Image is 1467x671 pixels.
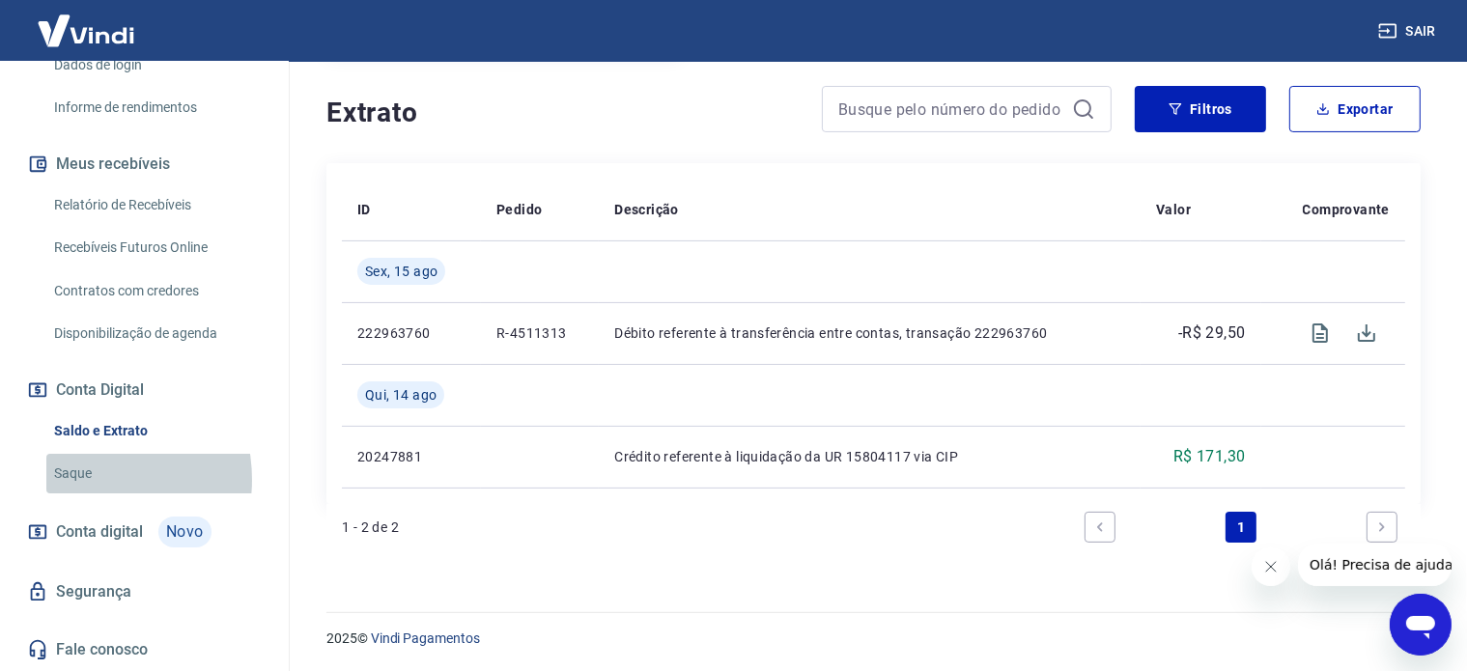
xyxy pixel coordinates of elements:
h4: Extrato [326,94,799,132]
p: Débito referente à transferência entre contas, transação 222963760 [614,323,1125,343]
a: Informe de rendimentos [46,88,266,127]
a: Saldo e Extrato [46,411,266,451]
span: Qui, 14 ago [365,385,437,405]
a: Disponibilização de agenda [46,314,266,353]
a: Relatório de Recebíveis [46,185,266,225]
p: 20247881 [357,447,465,466]
p: Pedido [496,200,542,219]
iframe: Botão para abrir a janela de mensagens [1390,594,1452,656]
a: Recebíveis Futuros Online [46,228,266,267]
button: Sair [1374,14,1444,49]
span: Download [1343,310,1390,356]
button: Filtros [1135,86,1266,132]
iframe: Fechar mensagem [1252,547,1290,586]
a: Contratos com credores [46,271,266,311]
p: ID [357,200,371,219]
a: Saque [46,454,266,493]
input: Busque pelo número do pedido [838,95,1064,124]
p: 2025 © [326,629,1421,649]
button: Meus recebíveis [23,143,266,185]
a: Fale conosco [23,629,266,671]
a: Page 1 is your current page [1226,512,1256,543]
img: Vindi [23,1,149,60]
span: Conta digital [56,518,143,545]
a: Vindi Pagamentos [371,630,480,646]
p: Crédito referente à liquidação da UR 15804117 via CIP [614,447,1125,466]
button: Conta Digital [23,369,266,411]
span: Novo [158,517,212,547]
button: Exportar [1289,86,1421,132]
p: Descrição [614,200,679,219]
p: R-4511313 [496,323,583,343]
span: Olá! Precisa de ajuda? [12,14,162,29]
a: Next page [1367,512,1397,543]
a: Segurança [23,571,266,613]
p: Comprovante [1303,200,1390,219]
p: R$ 171,30 [1173,445,1246,468]
p: 1 - 2 de 2 [342,517,399,537]
p: -R$ 29,50 [1178,322,1246,345]
p: Valor [1156,200,1191,219]
p: 222963760 [357,323,465,343]
a: Dados de login [46,45,266,85]
iframe: Mensagem da empresa [1298,544,1452,586]
a: Conta digitalNovo [23,509,266,555]
span: Visualizar [1297,310,1343,356]
ul: Pagination [1077,504,1405,550]
span: Sex, 15 ago [365,262,437,281]
a: Previous page [1085,512,1115,543]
